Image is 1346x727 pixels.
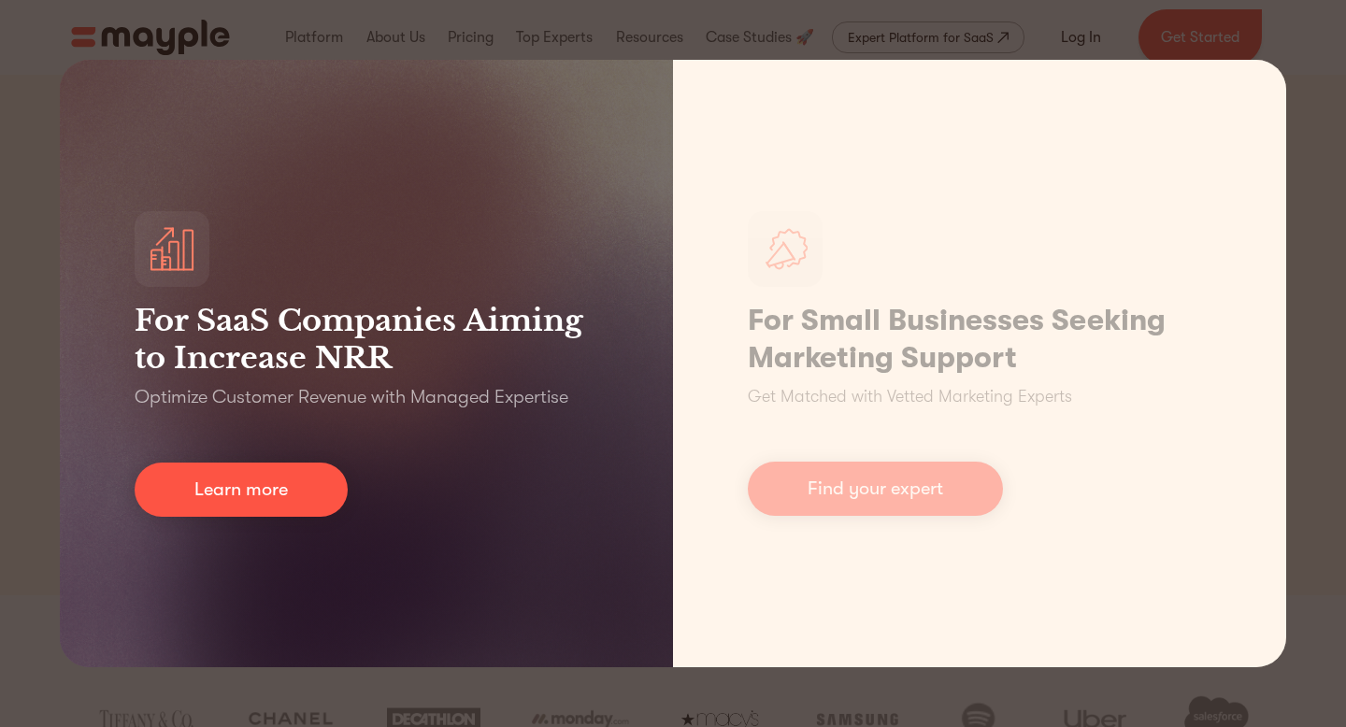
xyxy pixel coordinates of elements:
[748,462,1003,516] a: Find your expert
[748,384,1072,409] p: Get Matched with Vetted Marketing Experts
[748,302,1211,377] h1: For Small Businesses Seeking Marketing Support
[135,302,598,377] h3: For SaaS Companies Aiming to Increase NRR
[135,463,348,517] a: Learn more
[135,384,568,410] p: Optimize Customer Revenue with Managed Expertise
